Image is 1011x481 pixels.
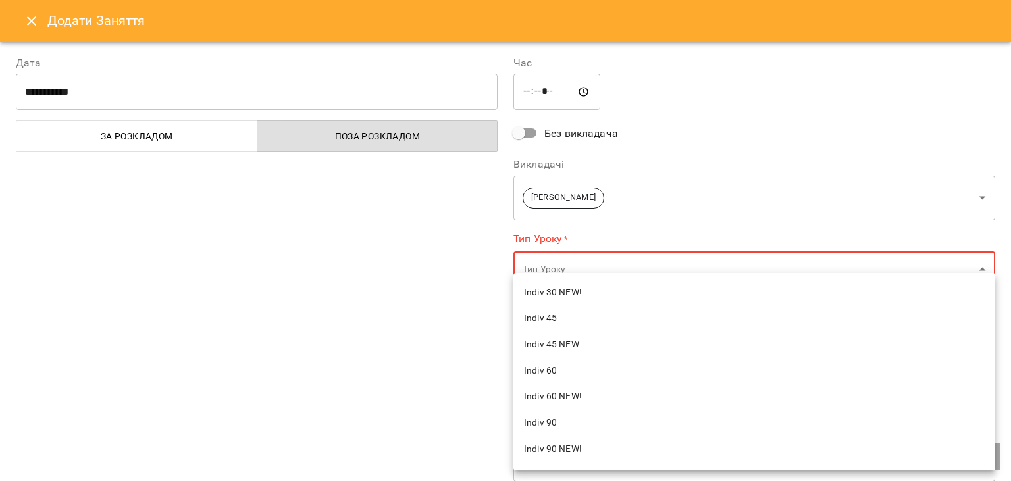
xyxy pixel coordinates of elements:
[524,312,985,325] span: Indiv 45
[524,390,985,403] span: Indiv 60 NEW!
[524,365,985,378] span: Indiv 60
[524,417,985,430] span: Indiv 90
[524,338,985,351] span: Indiv 45 NEW
[524,286,985,299] span: Indiv 30 NEW!
[524,443,985,456] span: Indiv 90 NEW!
